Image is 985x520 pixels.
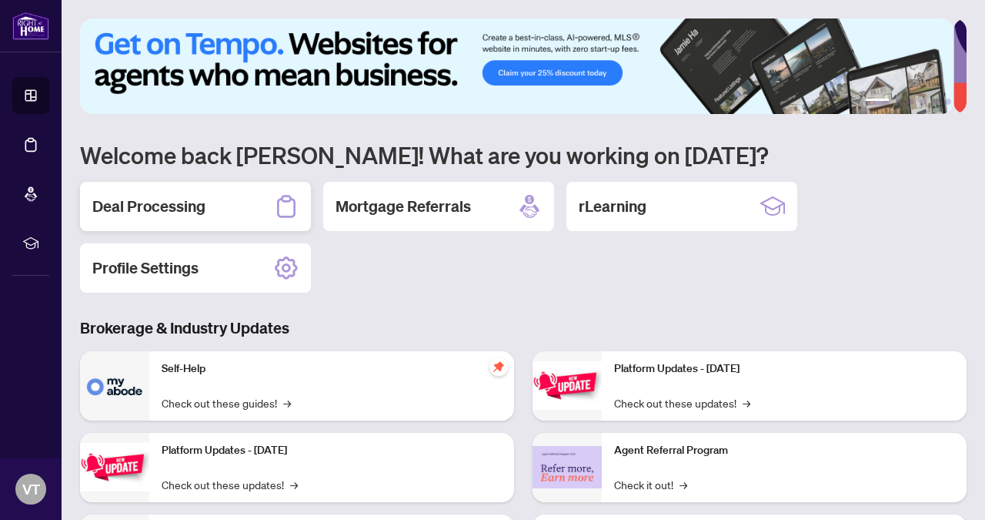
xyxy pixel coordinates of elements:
[743,394,750,411] span: →
[614,361,954,377] p: Platform Updates - [DATE]
[22,478,40,500] span: VT
[12,12,49,40] img: logo
[92,196,205,217] h2: Deal Processing
[945,99,951,105] button: 6
[336,196,471,217] h2: Mortgage Referrals
[80,351,149,421] img: Self-Help
[614,476,687,493] a: Check it out!→
[614,394,750,411] a: Check out these updates!→
[533,361,602,410] img: Platform Updates - June 23, 2025
[908,99,914,105] button: 3
[865,99,890,105] button: 1
[80,317,967,339] h3: Brokerage & Industry Updates
[290,476,298,493] span: →
[923,466,970,512] button: Open asap
[489,357,508,376] span: pushpin
[614,442,954,459] p: Agent Referral Program
[933,99,939,105] button: 5
[283,394,291,411] span: →
[92,257,199,279] h2: Profile Settings
[162,476,298,493] a: Check out these updates!→
[920,99,927,105] button: 4
[162,442,502,459] p: Platform Updates - [DATE]
[579,196,646,217] h2: rLearning
[80,18,953,114] img: Slide 0
[162,361,502,377] p: Self-Help
[533,446,602,488] img: Agent Referral Program
[80,443,149,491] img: Platform Updates - September 16, 2025
[162,394,291,411] a: Check out these guides!→
[80,140,967,169] h1: Welcome back [PERSON_NAME]! What are you working on [DATE]?
[679,476,687,493] span: →
[896,99,902,105] button: 2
